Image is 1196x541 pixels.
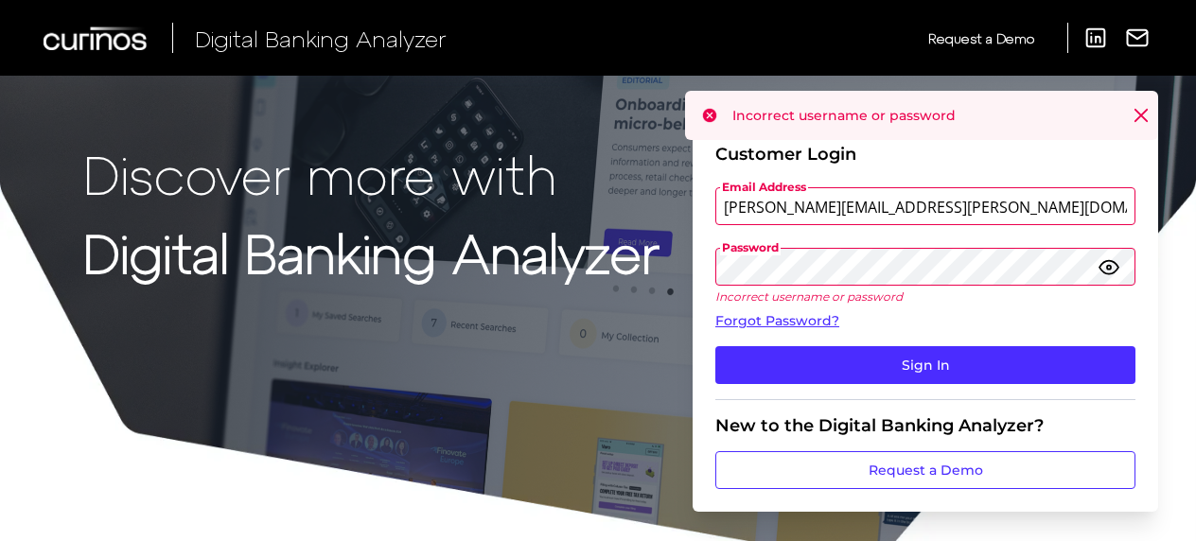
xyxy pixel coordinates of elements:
p: Incorrect username or password [715,289,1135,304]
strong: Digital Banking Analyzer [83,220,660,284]
span: Digital Banking Analyzer [195,25,447,52]
div: New to the Digital Banking Analyzer? [715,415,1135,436]
a: Forgot Password? [715,311,1135,331]
div: Customer Login [715,144,1135,165]
span: Request a Demo [928,30,1034,46]
button: Sign In [715,346,1135,384]
p: Discover more with [83,144,660,203]
div: Incorrect username or password [685,91,1158,140]
span: Password [720,240,781,255]
span: Email Address [720,180,808,195]
img: Curinos [44,26,149,50]
a: Request a Demo [928,23,1034,54]
a: Request a Demo [715,451,1135,489]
